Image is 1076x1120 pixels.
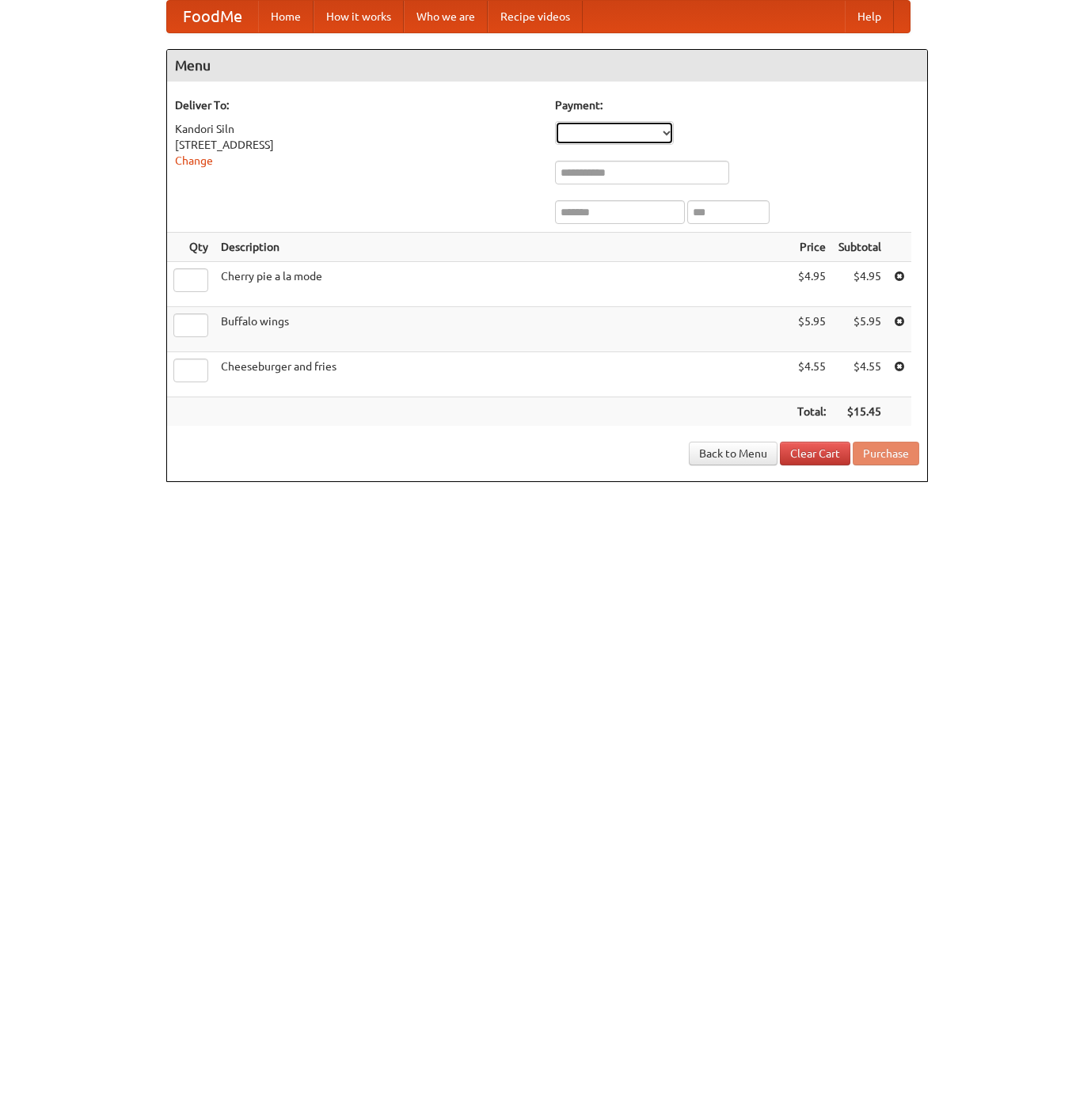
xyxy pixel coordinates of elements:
th: Total: [791,397,832,427]
div: Kandori Siln [175,121,539,137]
a: Clear Cart [780,442,850,465]
a: Back to Menu [689,442,778,465]
td: Cherry pie a la mode [215,262,791,307]
td: $4.55 [832,352,888,397]
td: $4.55 [791,352,832,397]
td: Buffalo wings [215,307,791,352]
th: Description [215,233,791,262]
th: Qty [167,233,215,262]
th: $15.45 [832,397,888,427]
a: Recipe videos [488,1,583,32]
th: Subtotal [832,233,888,262]
th: Price [791,233,832,262]
td: Cheeseburger and fries [215,352,791,397]
td: $5.95 [832,307,888,352]
h4: Menu [167,50,927,82]
a: Change [175,154,213,167]
div: [STREET_ADDRESS] [175,137,539,153]
h5: Payment: [555,97,919,113]
button: Purchase [853,442,919,465]
h5: Deliver To: [175,97,539,113]
td: $5.95 [791,307,832,352]
a: Home [258,1,314,32]
a: How it works [314,1,404,32]
a: Who we are [404,1,488,32]
td: $4.95 [832,262,888,307]
a: Help [845,1,894,32]
a: FoodMe [167,1,258,32]
td: $4.95 [791,262,832,307]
